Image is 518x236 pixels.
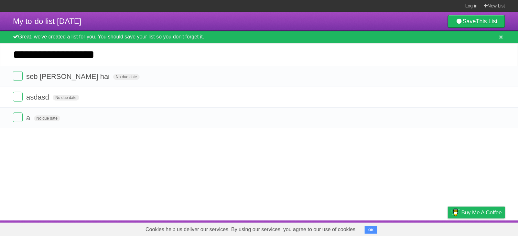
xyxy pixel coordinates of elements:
span: No due date [34,115,60,121]
label: Done [13,113,23,122]
button: OK [365,226,377,234]
a: Buy me a coffee [448,207,505,219]
span: My to-do list [DATE] [13,17,81,26]
a: Suggest a feature [464,222,505,234]
label: Done [13,71,23,81]
a: Terms [417,222,432,234]
span: No due date [53,95,79,101]
label: Done [13,92,23,102]
a: Privacy [439,222,456,234]
a: Developers [383,222,409,234]
span: Cookies help us deliver our services. By using our services, you agree to our use of cookies. [139,223,363,236]
b: This List [476,18,498,25]
img: Buy me a coffee [451,207,460,218]
span: seb [PERSON_NAME] hai [26,72,111,80]
span: asdasd [26,93,51,101]
a: About [362,222,375,234]
a: SaveThis List [448,15,505,28]
span: a [26,114,32,122]
span: No due date [113,74,139,80]
span: Buy me a coffee [461,207,502,218]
